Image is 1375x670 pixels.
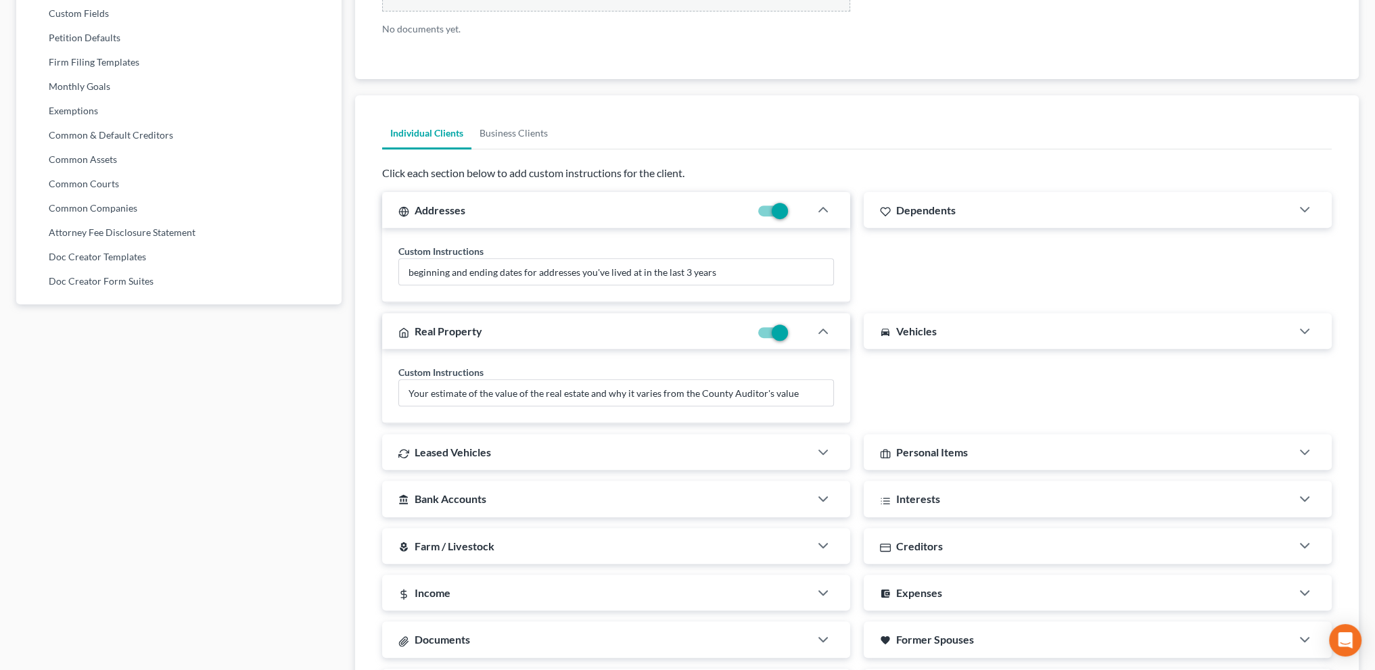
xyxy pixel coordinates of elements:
a: Exemptions [16,99,342,123]
input: Enter instruction... [399,380,833,406]
a: Common Courts [16,172,342,196]
i: local_florist [398,542,409,552]
span: Income [415,586,450,599]
a: Doc Creator Templates [16,245,342,269]
span: Leased Vehicles [415,446,491,458]
label: Custom Instructions [398,244,484,258]
i: directions_car [880,327,891,337]
a: Business Clients [471,117,556,149]
a: Monthly Goals [16,74,342,99]
span: Farm / Livestock [415,540,494,552]
span: Former Spouses [896,633,974,646]
span: Documents [415,633,470,646]
a: Individual Clients [382,117,471,149]
span: Dependents [896,204,956,216]
i: favorite [880,635,891,646]
a: Custom Fields [16,1,342,26]
a: Petition Defaults [16,26,342,50]
a: Common Assets [16,147,342,172]
span: Interests [896,492,940,505]
input: Enter instruction... [399,259,833,285]
span: Expenses [896,586,942,599]
span: Creditors [896,540,943,552]
span: Bank Accounts [415,492,486,505]
a: Common & Default Creditors [16,123,342,147]
span: Addresses [415,204,465,216]
p: Click each section below to add custom instructions for the client. [382,166,1332,181]
span: Real Property [415,325,482,337]
a: Doc Creator Form Suites [16,269,342,293]
span: Personal Items [896,446,968,458]
i: account_balance [398,494,409,505]
div: Open Intercom Messenger [1329,624,1361,656]
a: Common Companies [16,196,342,220]
label: Custom Instructions [398,365,484,379]
span: Vehicles [896,325,937,337]
a: Firm Filing Templates [16,50,342,74]
a: Attorney Fee Disclosure Statement [16,220,342,245]
i: account_balance_wallet [880,588,891,599]
p: No documents yet. [382,22,850,36]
